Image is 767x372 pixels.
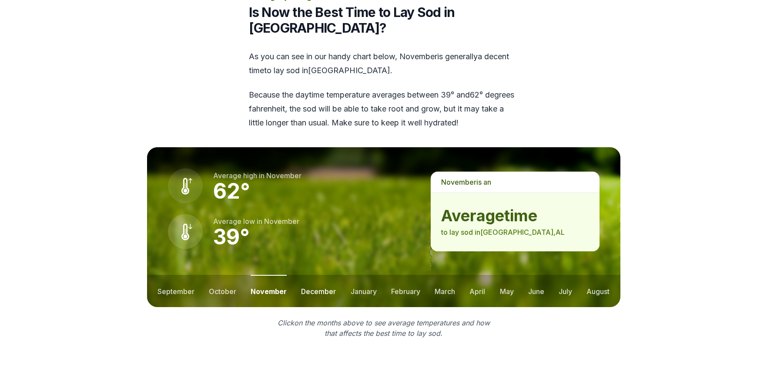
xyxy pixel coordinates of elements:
button: january [351,275,377,307]
button: august [586,275,610,307]
p: Average low in [213,216,299,227]
button: july [559,275,572,307]
span: november [266,171,301,180]
p: Click on the months above to see average temperatures and how that affects the best time to lay sod. [272,318,495,338]
div: As you can see in our handy chart below, is generally a decent time to lay sod in [GEOGRAPHIC_DAT... [249,50,519,130]
button: may [500,275,514,307]
p: Because the daytime temperature averages between 39 ° and 62 ° degrees fahrenheit, the sod will b... [249,88,519,130]
h2: Is Now the Best Time to Lay Sod in [GEOGRAPHIC_DATA]? [249,4,519,36]
p: is a n [431,172,599,193]
button: march [435,275,455,307]
button: october [209,275,236,307]
span: november [441,178,476,186]
p: to lay sod in [GEOGRAPHIC_DATA] , AL [441,227,589,237]
span: november [399,52,437,61]
strong: 62 ° [213,178,250,204]
strong: average time [441,207,589,224]
button: september [157,275,194,307]
p: Average high in [213,170,301,181]
button: december [301,275,336,307]
button: april [469,275,485,307]
strong: 39 ° [213,224,250,250]
span: november [264,217,299,226]
button: november [251,275,287,307]
button: february [391,275,420,307]
button: june [528,275,544,307]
